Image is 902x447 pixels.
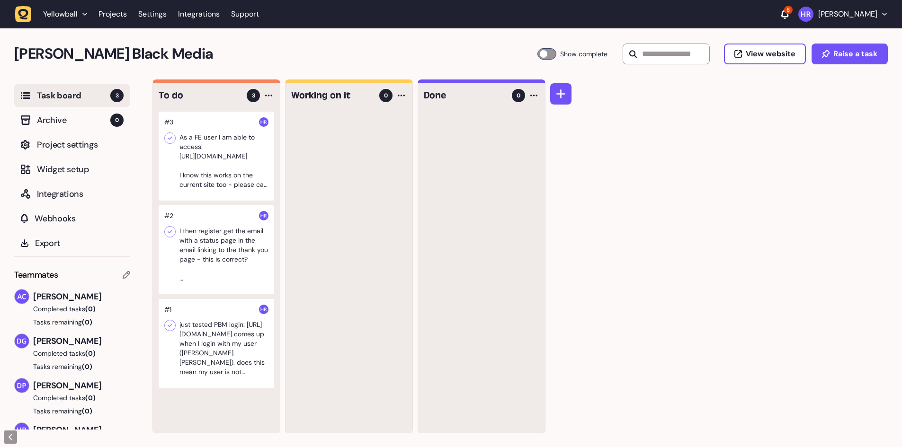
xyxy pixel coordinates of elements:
[724,44,806,64] button: View website
[82,318,92,326] span: (0)
[14,304,123,314] button: Completed tasks(0)
[98,6,127,23] a: Projects
[15,334,29,348] img: David Groombridge
[14,317,130,327] button: Tasks remaining(0)
[14,349,123,358] button: Completed tasks(0)
[291,89,373,102] h4: Working on it
[35,212,124,225] span: Webhooks
[110,89,124,102] span: 3
[259,211,268,220] img: Harry Robinson
[259,305,268,314] img: Harry Robinson
[33,334,130,348] span: [PERSON_NAME]
[14,133,130,156] button: Project settings
[85,305,96,313] span: (0)
[231,9,259,19] a: Support
[798,7,813,22] img: Harry Robinson
[833,50,877,58] span: Raise a task
[15,423,29,437] img: Harry Robinson
[818,9,877,19] p: [PERSON_NAME]
[746,50,795,58] span: View website
[33,423,130,437] span: [PERSON_NAME]
[37,114,110,127] span: Archive
[159,89,240,102] h4: To do
[15,378,29,393] img: Dan Pearson
[33,290,130,303] span: [PERSON_NAME]
[82,362,92,371] span: (0)
[384,91,388,100] span: 0
[14,268,58,281] span: Teammates
[35,237,124,250] span: Export
[14,84,130,107] button: Task board3
[82,407,92,415] span: (0)
[14,362,130,371] button: Tasks remaining(0)
[798,7,887,22] button: [PERSON_NAME]
[37,138,124,151] span: Project settings
[560,48,607,60] span: Show complete
[784,6,793,14] div: 8
[14,393,123,403] button: Completed tasks(0)
[14,183,130,205] button: Integrations
[33,379,130,392] span: [PERSON_NAME]
[812,44,888,64] button: Raise a task
[37,187,124,201] span: Integrations
[85,349,96,358] span: (0)
[138,6,167,23] a: Settings
[37,163,124,176] span: Widget setup
[85,394,96,402] span: (0)
[15,289,29,304] img: Ameet Chohan
[14,207,130,230] button: Webhooks
[178,6,220,23] a: Integrations
[424,89,505,102] h4: Done
[259,117,268,127] img: Harry Robinson
[14,158,130,181] button: Widget setup
[37,89,110,102] span: Task board
[14,406,130,416] button: Tasks remaining(0)
[110,114,124,127] span: 0
[43,9,78,19] span: Yellowball
[14,43,537,65] h2: Penny Black Media
[14,109,130,131] button: Archive0
[15,6,93,23] button: Yellowball
[252,91,255,100] span: 3
[517,91,520,100] span: 0
[14,232,130,254] button: Export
